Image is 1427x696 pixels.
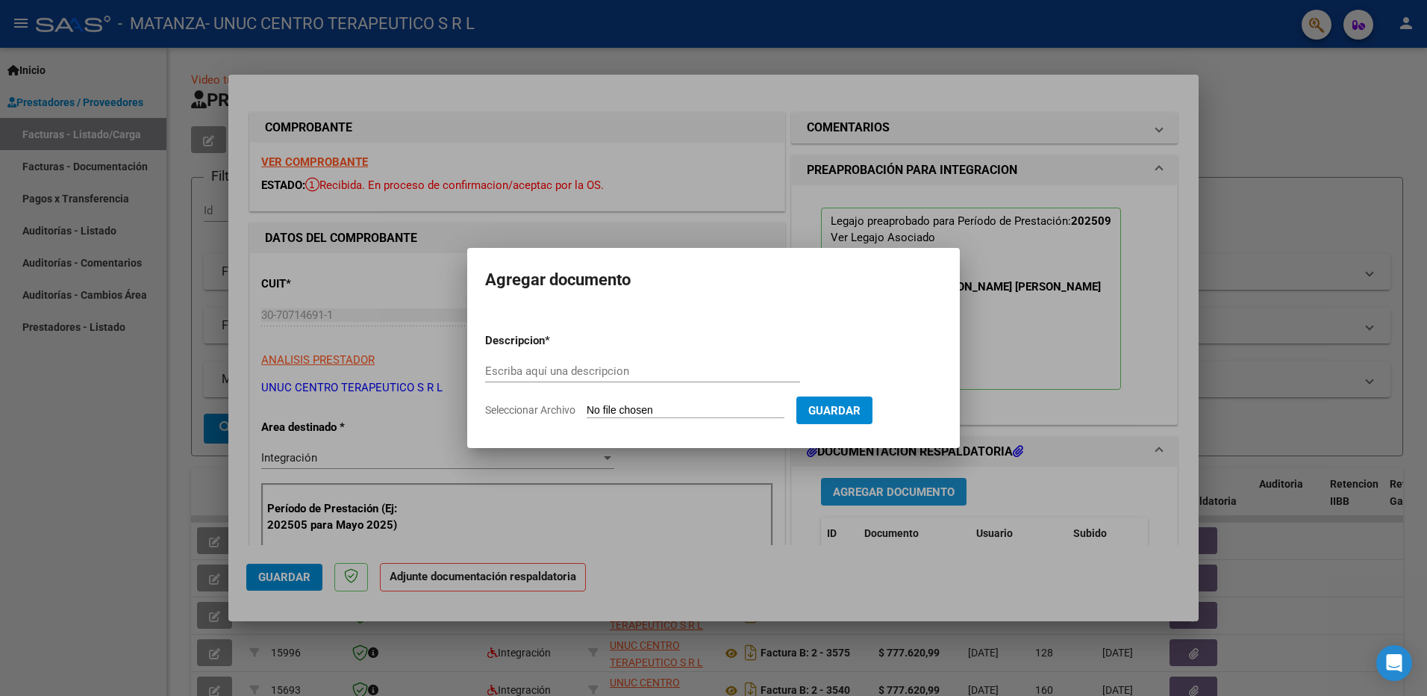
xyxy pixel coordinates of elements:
[485,404,575,416] span: Seleccionar Archivo
[796,397,872,424] button: Guardar
[485,332,622,349] p: Descripcion
[1376,645,1412,681] div: Open Intercom Messenger
[808,404,861,417] span: Guardar
[485,266,942,294] h2: Agregar documento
